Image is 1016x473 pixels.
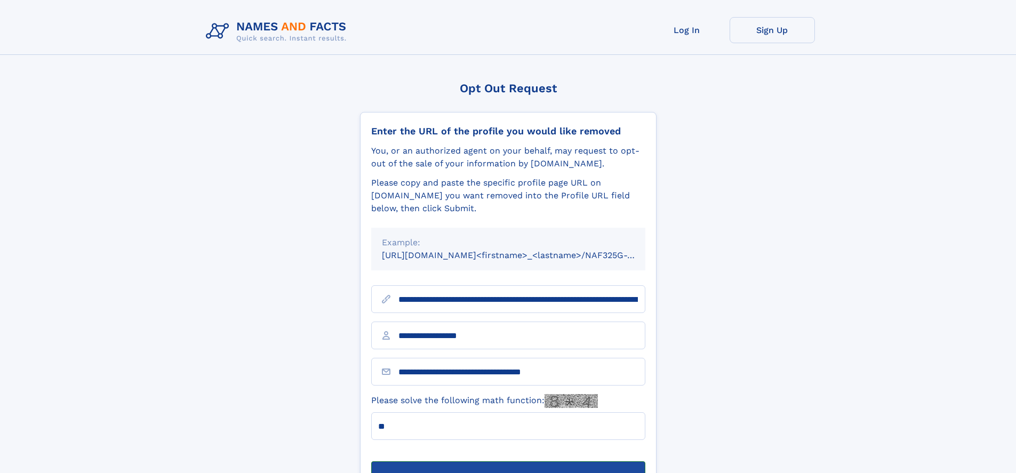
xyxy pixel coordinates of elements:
[360,82,657,95] div: Opt Out Request
[371,145,645,170] div: You, or an authorized agent on your behalf, may request to opt-out of the sale of your informatio...
[371,177,645,215] div: Please copy and paste the specific profile page URL on [DOMAIN_NAME] you want removed into the Pr...
[382,236,635,249] div: Example:
[371,125,645,137] div: Enter the URL of the profile you would like removed
[730,17,815,43] a: Sign Up
[382,250,666,260] small: [URL][DOMAIN_NAME]<firstname>_<lastname>/NAF325G-xxxxxxxx
[644,17,730,43] a: Log In
[371,394,598,408] label: Please solve the following math function:
[202,17,355,46] img: Logo Names and Facts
